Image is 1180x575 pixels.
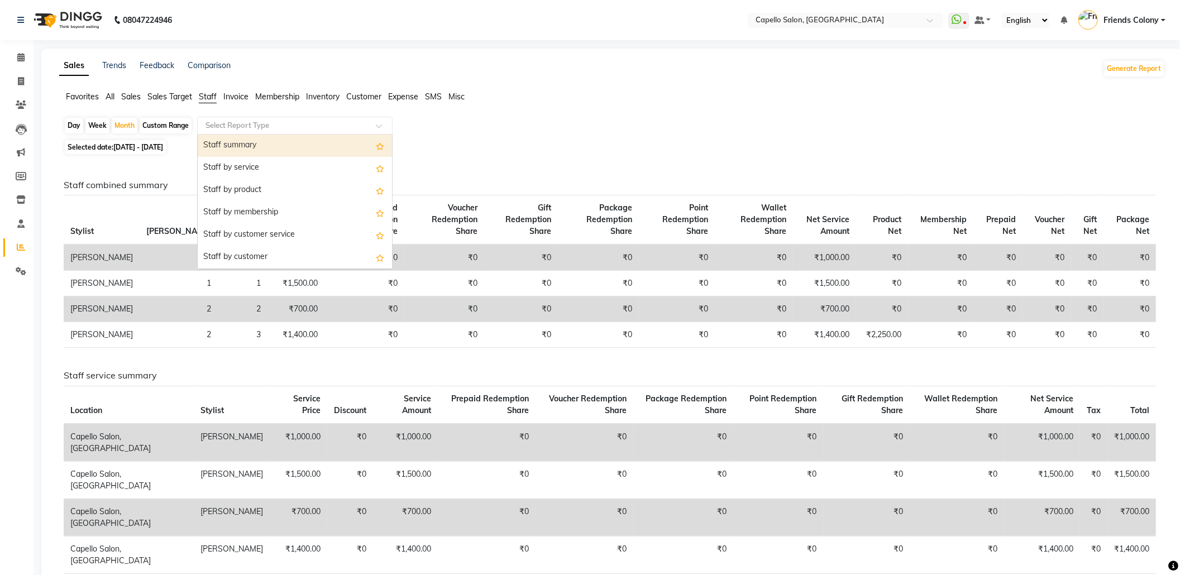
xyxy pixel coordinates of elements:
td: ₹0 [1023,245,1071,271]
td: ₹0 [715,245,793,271]
td: ₹0 [438,461,536,499]
img: logo [28,4,105,36]
td: [PERSON_NAME] [194,461,270,499]
span: Tax [1087,405,1101,415]
td: ₹1,400.00 [270,536,327,573]
td: ₹700.00 [1005,499,1080,536]
td: ₹0 [908,245,973,271]
span: Membership Net [921,214,967,236]
span: Misc [448,92,465,102]
div: Custom Range [140,118,192,133]
td: ₹0 [639,296,715,322]
td: ₹700.00 [793,296,856,322]
td: ₹0 [536,461,633,499]
span: Invoice [223,92,249,102]
td: ₹1,500.00 [793,271,856,296]
td: ₹2,250.00 [856,322,908,348]
td: ₹0 [1071,245,1103,271]
td: ₹0 [856,245,908,271]
td: ₹0 [856,296,908,322]
span: Package Redemption Share [646,394,727,415]
a: Comparison [188,60,231,70]
span: Voucher Net [1035,214,1064,236]
a: Sales [59,56,89,76]
td: ₹1,500.00 [270,461,327,499]
span: Discount [334,405,366,415]
td: [PERSON_NAME] [194,499,270,536]
span: Wallet Redemption Share [741,203,786,236]
span: SMS [425,92,442,102]
td: ₹0 [1023,296,1071,322]
td: ₹0 [1071,322,1103,348]
td: ₹0 [1104,322,1156,348]
td: ₹0 [1023,322,1071,348]
img: Friends Colony [1078,10,1098,30]
td: ₹0 [824,424,910,462]
td: ₹0 [974,245,1023,271]
td: ₹0 [558,245,639,271]
span: Package Net [1116,214,1149,236]
td: ₹1,400.00 [1005,536,1080,573]
span: Add this report to Favorites List [376,206,384,219]
span: Friends Colony [1103,15,1159,26]
td: ₹700.00 [270,499,327,536]
h6: Staff combined summary [64,180,1156,190]
td: ₹1,500.00 [1005,461,1080,499]
td: 1 [218,271,267,296]
span: Service Price [293,394,321,415]
div: Day [65,118,83,133]
td: 3 [140,245,218,271]
td: ₹0 [733,536,824,573]
td: ₹0 [1071,296,1103,322]
td: ₹0 [1071,271,1103,296]
b: 08047224946 [123,4,172,36]
td: ₹1,500.00 [373,461,438,499]
span: Sales [121,92,141,102]
td: ₹0 [404,322,484,348]
a: Trends [102,60,126,70]
td: ₹0 [715,322,793,348]
td: ₹0 [1104,271,1156,296]
td: ₹0 [438,536,536,573]
span: Wallet Redemption Share [925,394,998,415]
td: ₹1,000.00 [1005,424,1080,462]
span: All [106,92,114,102]
td: ₹700.00 [373,499,438,536]
td: ₹1,500.00 [267,271,325,296]
span: Expense [388,92,418,102]
td: ₹0 [536,499,633,536]
td: ₹0 [484,296,558,322]
td: ₹0 [908,322,973,348]
div: Week [85,118,109,133]
td: ₹0 [1104,296,1156,322]
td: Capello Salon, [GEOGRAPHIC_DATA] [64,499,194,536]
td: ₹0 [1080,499,1107,536]
td: ₹0 [908,296,973,322]
td: ₹0 [558,322,639,348]
td: ₹0 [715,296,793,322]
td: ₹0 [438,424,536,462]
td: ₹700.00 [1107,499,1156,536]
td: ₹0 [733,424,824,462]
td: 2 [218,296,267,322]
td: 2 [140,322,218,348]
span: Package Redemption Share [587,203,633,236]
td: ₹0 [484,245,558,271]
span: Add this report to Favorites List [376,161,384,175]
td: ₹0 [639,271,715,296]
span: Gift Redemption Share [505,203,551,236]
td: ₹0 [558,296,639,322]
div: Staff by customer [198,246,392,269]
span: [DATE] - [DATE] [113,143,163,151]
td: ₹0 [327,499,373,536]
td: ₹1,000.00 [270,424,327,462]
div: Month [112,118,137,133]
td: ₹0 [910,499,1004,536]
td: ₹0 [327,424,373,462]
td: ₹0 [1104,245,1156,271]
span: Add this report to Favorites List [376,251,384,264]
div: Staff by service [198,157,392,179]
span: Point Redemption Share [750,394,817,415]
td: 2 [140,296,218,322]
td: ₹0 [715,271,793,296]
